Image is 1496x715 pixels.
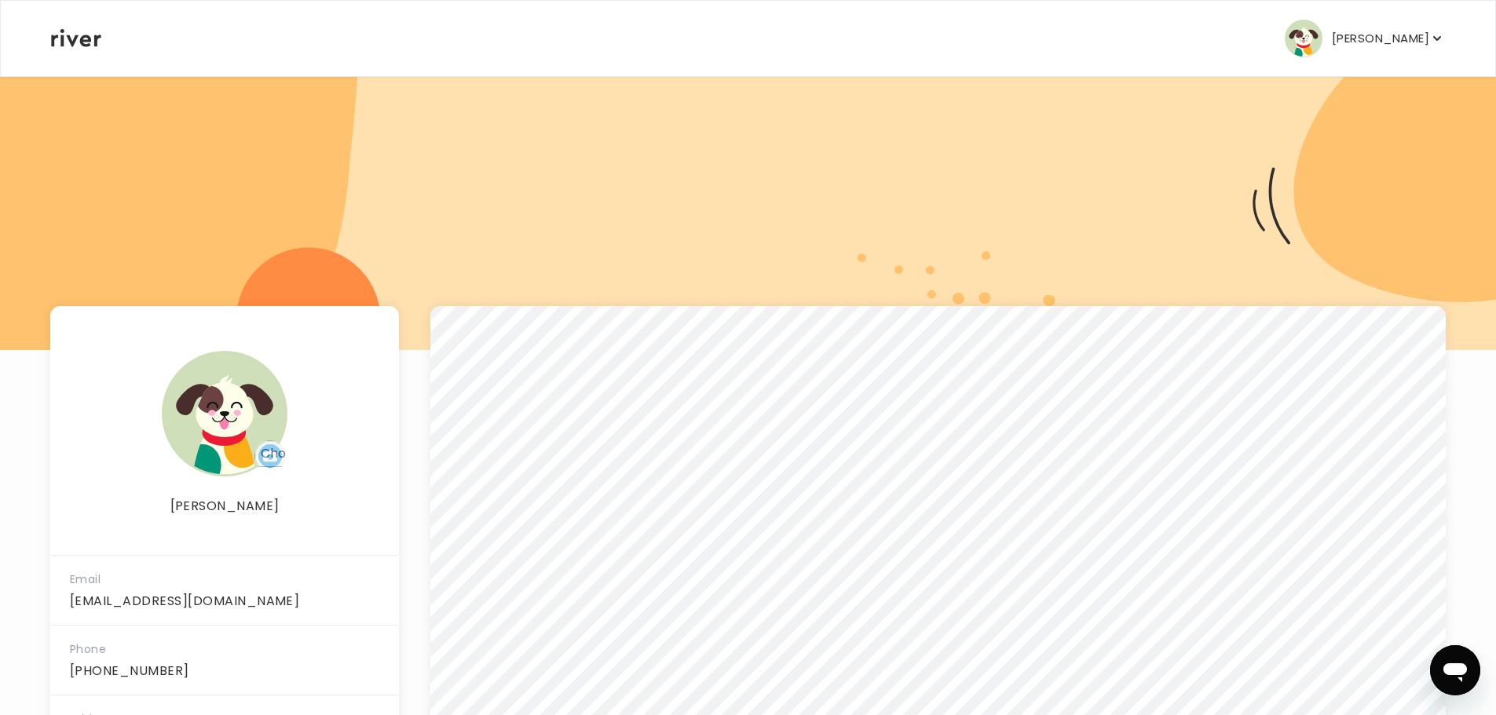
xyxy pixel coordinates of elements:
[70,641,106,657] span: Phone
[162,351,287,476] img: user avatar
[70,590,379,612] p: [EMAIL_ADDRESS][DOMAIN_NAME]
[51,495,398,517] p: [PERSON_NAME]
[1285,20,1445,57] button: user avatar[PERSON_NAME]
[1285,20,1322,57] img: user avatar
[1430,645,1480,695] iframe: Button to launch messaging window
[70,571,101,587] span: Email
[1332,27,1429,49] p: [PERSON_NAME]
[70,660,379,682] p: [PHONE_NUMBER]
